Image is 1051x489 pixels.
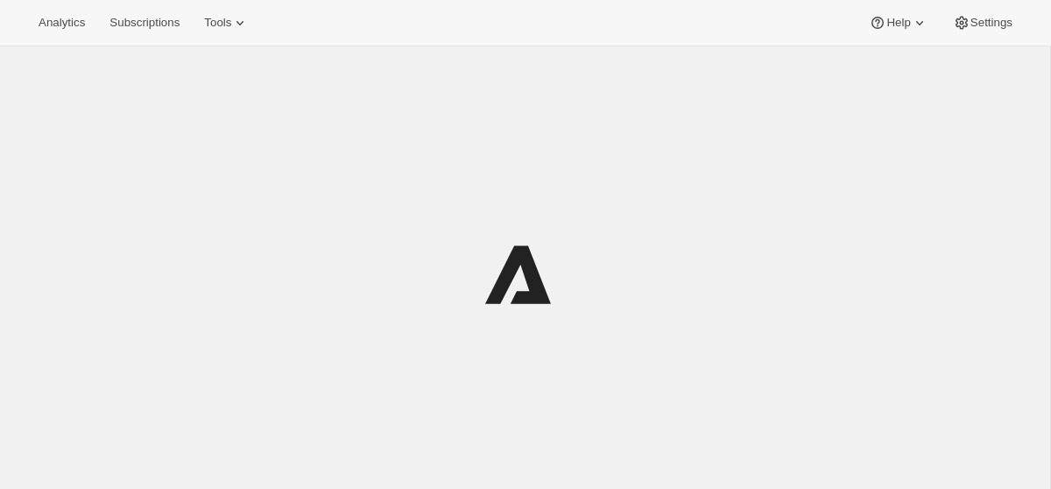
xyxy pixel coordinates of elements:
[886,16,910,30] span: Help
[858,11,938,35] button: Help
[942,11,1023,35] button: Settings
[204,16,231,30] span: Tools
[194,11,259,35] button: Tools
[109,16,180,30] span: Subscriptions
[970,16,1012,30] span: Settings
[99,11,190,35] button: Subscriptions
[39,16,85,30] span: Analytics
[28,11,95,35] button: Analytics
